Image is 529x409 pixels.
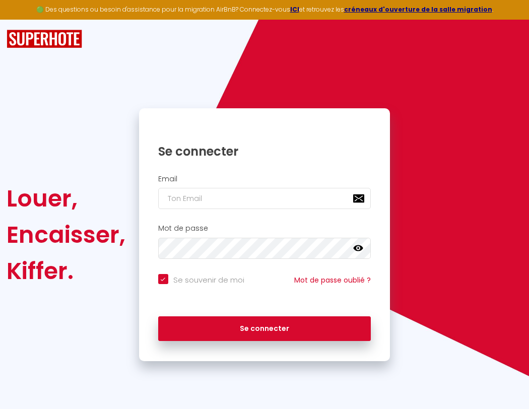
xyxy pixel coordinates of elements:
[158,188,371,209] input: Ton Email
[344,5,492,14] a: créneaux d'ouverture de la salle migration
[7,217,125,253] div: Encaisser,
[7,180,125,217] div: Louer,
[7,253,125,289] div: Kiffer.
[158,144,371,159] h1: Se connecter
[158,316,371,342] button: Se connecter
[7,30,82,48] img: SuperHote logo
[158,175,371,183] h2: Email
[158,224,371,233] h2: Mot de passe
[294,275,371,285] a: Mot de passe oublié ?
[290,5,299,14] a: ICI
